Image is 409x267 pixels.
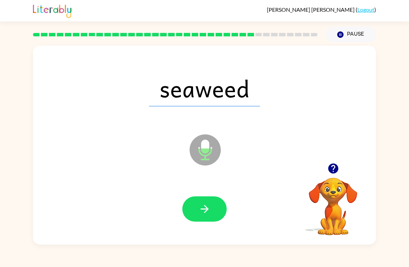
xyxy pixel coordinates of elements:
[149,70,260,106] span: seaweed
[326,27,376,43] button: Pause
[33,3,71,18] img: Literably
[298,167,368,236] video: Your browser must support playing .mp4 files to use Literably. Please try using another browser.
[267,6,376,13] div: ( )
[357,6,374,13] a: Logout
[267,6,356,13] span: [PERSON_NAME] [PERSON_NAME]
